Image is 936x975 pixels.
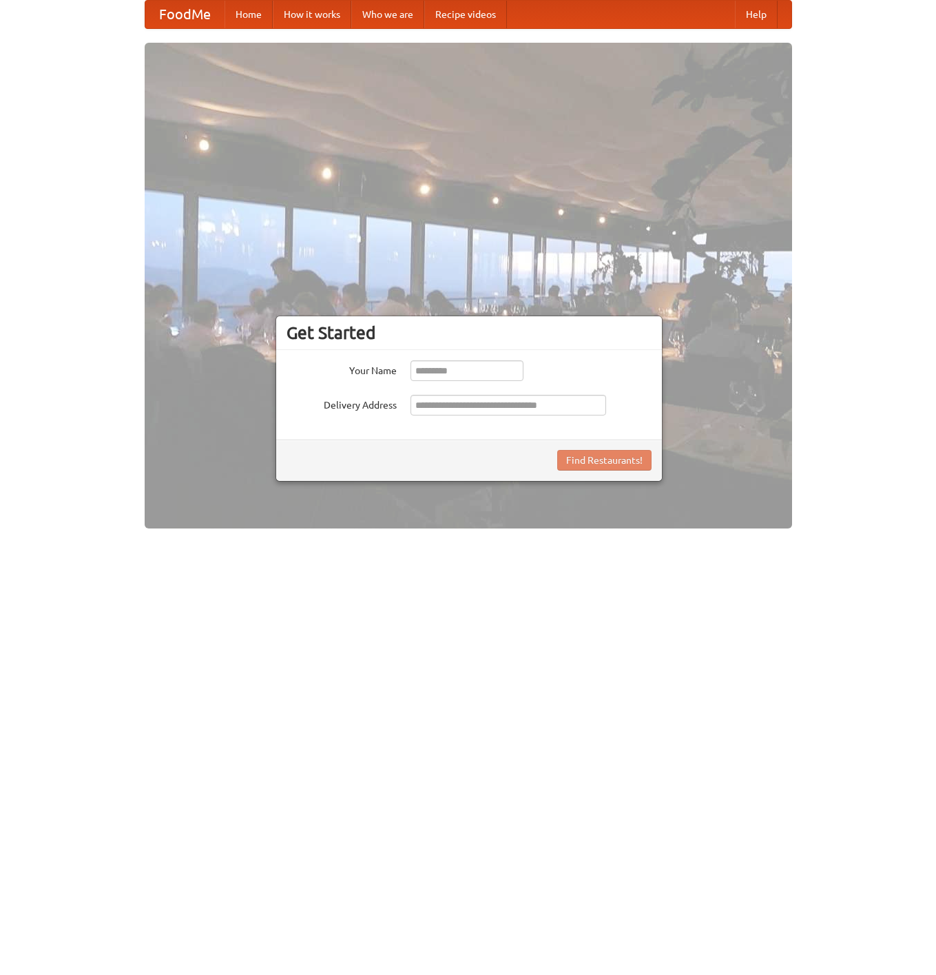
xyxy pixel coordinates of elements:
[287,360,397,378] label: Your Name
[735,1,778,28] a: Help
[287,322,652,343] h3: Get Started
[424,1,507,28] a: Recipe videos
[557,450,652,471] button: Find Restaurants!
[145,1,225,28] a: FoodMe
[273,1,351,28] a: How it works
[287,395,397,412] label: Delivery Address
[225,1,273,28] a: Home
[351,1,424,28] a: Who we are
